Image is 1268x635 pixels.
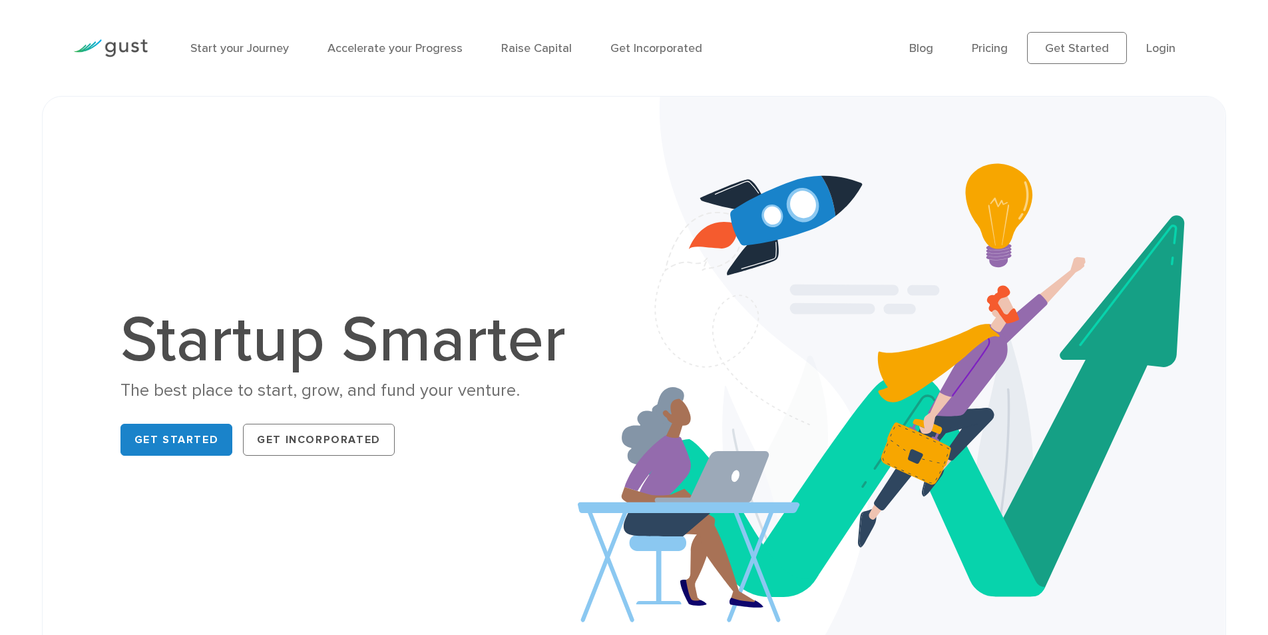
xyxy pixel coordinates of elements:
a: Get Started [1027,32,1127,64]
div: The best place to start, grow, and fund your venture. [120,379,580,402]
a: Get Incorporated [243,424,395,456]
a: Pricing [972,41,1008,55]
a: Accelerate your Progress [327,41,463,55]
a: Raise Capital [501,41,572,55]
img: Gust Logo [73,39,148,57]
a: Login [1146,41,1175,55]
a: Blog [909,41,933,55]
a: Get Incorporated [610,41,702,55]
h1: Startup Smarter [120,309,580,372]
a: Start your Journey [190,41,289,55]
a: Get Started [120,424,233,456]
